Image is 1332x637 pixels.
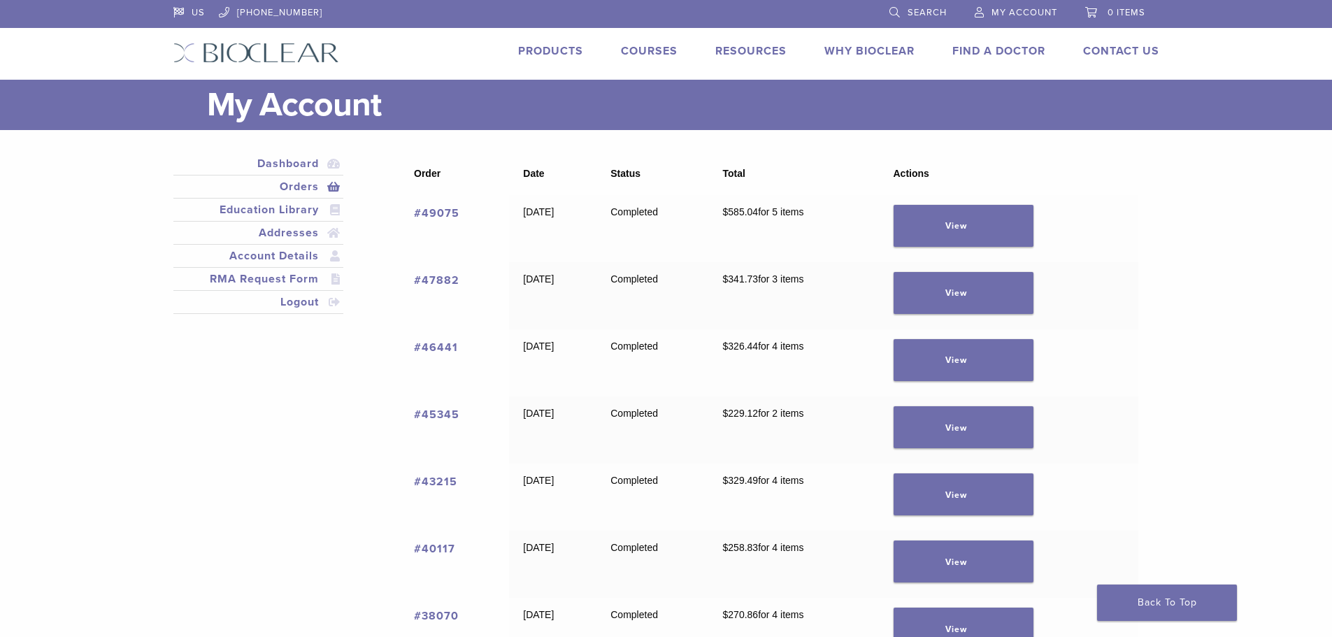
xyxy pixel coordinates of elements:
span: Search [908,7,947,18]
span: $ [723,341,729,352]
span: 329.49 [723,475,759,486]
span: 229.12 [723,408,759,419]
span: 0 items [1108,7,1145,18]
td: Completed [596,464,708,531]
a: View order 40117 [894,541,1033,582]
span: My Account [991,7,1057,18]
span: 270.86 [723,609,759,620]
a: View order 47882 [894,272,1033,314]
span: Date [523,168,544,179]
time: [DATE] [523,341,554,352]
a: View order number 47882 [414,273,459,287]
span: $ [723,542,729,553]
time: [DATE] [523,609,554,620]
nav: Account pages [173,152,344,331]
a: View order number 38070 [414,609,459,623]
a: Addresses [176,224,341,241]
span: 258.83 [723,542,759,553]
time: [DATE] [523,475,554,486]
td: for 4 items [709,464,880,531]
a: Why Bioclear [824,44,915,58]
a: View order 43215 [894,473,1033,515]
a: View order number 40117 [414,542,455,556]
a: View order number 49075 [414,206,459,220]
span: $ [723,475,729,486]
span: Status [610,168,640,179]
a: Find A Doctor [952,44,1045,58]
td: Completed [596,262,708,329]
td: for 4 items [709,329,880,396]
td: Completed [596,531,708,598]
span: $ [723,273,729,285]
a: Products [518,44,583,58]
span: Order [414,168,441,179]
td: for 3 items [709,262,880,329]
span: $ [723,206,729,217]
td: for 4 items [709,531,880,598]
a: RMA Request Form [176,271,341,287]
a: View order number 43215 [414,475,457,489]
td: for 5 items [709,195,880,262]
span: 326.44 [723,341,759,352]
a: View order 46441 [894,339,1033,381]
a: View order 49075 [894,205,1033,247]
span: 341.73 [723,273,759,285]
span: $ [723,408,729,419]
span: 585.04 [723,206,759,217]
time: [DATE] [523,206,554,217]
td: Completed [596,195,708,262]
span: $ [723,609,729,620]
a: Logout [176,294,341,310]
a: Education Library [176,201,341,218]
a: Contact Us [1083,44,1159,58]
td: for 2 items [709,396,880,464]
time: [DATE] [523,273,554,285]
h1: My Account [207,80,1159,130]
td: Completed [596,329,708,396]
a: Orders [176,178,341,195]
td: Completed [596,396,708,464]
a: View order number 46441 [414,341,458,355]
span: Total [723,168,745,179]
span: Actions [894,168,929,179]
a: Courses [621,44,678,58]
a: Back To Top [1097,585,1237,621]
time: [DATE] [523,408,554,419]
a: Resources [715,44,787,58]
a: View order number 45345 [414,408,459,422]
a: Dashboard [176,155,341,172]
time: [DATE] [523,542,554,553]
a: Account Details [176,248,341,264]
img: Bioclear [173,43,339,63]
a: View order 45345 [894,406,1033,448]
